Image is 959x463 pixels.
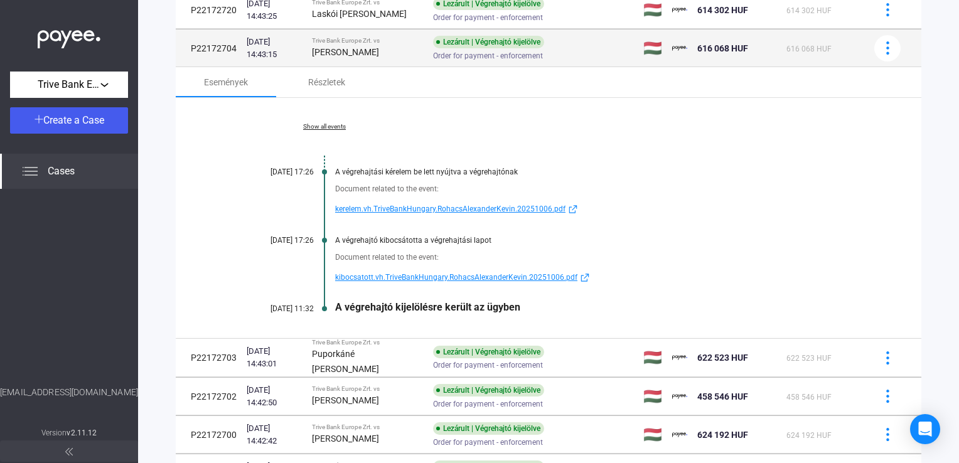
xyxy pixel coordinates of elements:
[312,434,379,444] strong: [PERSON_NAME]
[874,383,901,410] button: more-blue
[910,414,940,444] div: Open Intercom Messenger
[672,427,687,442] img: payee-logo
[433,435,543,450] span: Order for payment - enforcement
[638,339,667,377] td: 🇭🇺
[335,183,859,195] div: Document related to the event:
[238,168,314,176] div: [DATE] 17:26
[176,378,242,415] td: P22172702
[786,45,832,53] span: 616 068 HUF
[247,345,302,370] div: [DATE] 14:43:01
[433,10,543,25] span: Order for payment - enforcement
[48,164,75,179] span: Cases
[874,422,901,448] button: more-blue
[881,390,894,403] img: more-blue
[638,416,667,454] td: 🇭🇺
[672,3,687,18] img: payee-logo
[786,393,832,402] span: 458 546 HUF
[786,354,832,363] span: 622 523 HUF
[638,378,667,415] td: 🇭🇺
[312,385,423,393] div: Trive Bank Europe Zrt. vs
[881,41,894,55] img: more-blue
[312,395,379,405] strong: [PERSON_NAME]
[247,384,302,409] div: [DATE] 14:42:50
[672,350,687,365] img: payee-logo
[10,72,128,98] button: Trive Bank Europe Zrt.
[697,5,748,15] span: 614 302 HUF
[238,123,410,130] a: Show all events
[38,77,100,92] span: Trive Bank Europe Zrt.
[697,430,748,440] span: 624 192 HUF
[176,29,242,67] td: P22172704
[335,201,859,216] a: kerelem.vh.TriveBankHungary.RohacsAlexanderKevin.20251006.pdfexternal-link-blue
[565,205,581,214] img: external-link-blue
[312,47,379,57] strong: [PERSON_NAME]
[672,389,687,404] img: payee-logo
[312,37,423,45] div: Trive Bank Europe Zrt. vs
[204,75,248,90] div: Események
[335,270,577,285] span: kibocsatott.vh.TriveBankHungary.RohacsAlexanderKevin.20251006.pdf
[67,428,97,437] strong: v2.11.12
[577,273,592,282] img: external-link-blue
[247,36,302,61] div: [DATE] 14:43:15
[881,3,894,16] img: more-blue
[335,301,859,313] div: A végrehajtó kijelölésre került az ügyben
[433,36,544,48] div: Lezárult | Végrehajtó kijelölve
[433,396,543,412] span: Order for payment - enforcement
[238,236,314,245] div: [DATE] 17:26
[335,201,565,216] span: kerelem.vh.TriveBankHungary.RohacsAlexanderKevin.20251006.pdf
[335,251,859,263] div: Document related to the event:
[881,428,894,441] img: more-blue
[38,23,100,49] img: white-payee-white-dot.svg
[433,358,543,373] span: Order for payment - enforcement
[176,416,242,454] td: P22172700
[672,41,687,56] img: payee-logo
[874,344,901,371] button: more-blue
[23,164,38,179] img: list.svg
[786,431,832,440] span: 624 192 HUF
[312,339,423,346] div: Trive Bank Europe Zrt. vs
[874,35,901,61] button: more-blue
[433,422,544,435] div: Lezárult | Végrehajtó kijelölve
[10,107,128,134] button: Create a Case
[638,29,667,67] td: 🇭🇺
[43,114,104,126] span: Create a Case
[697,43,748,53] span: 616 068 HUF
[312,9,407,19] strong: Laskói [PERSON_NAME]
[335,168,859,176] div: A végrehajtási kérelem be lett nyújtva a végrehajtónak
[312,423,423,431] div: Trive Bank Europe Zrt. vs
[312,349,379,374] strong: Puporkáné [PERSON_NAME]
[697,353,748,363] span: 622 523 HUF
[176,339,242,377] td: P22172703
[247,422,302,447] div: [DATE] 14:42:42
[433,346,544,358] div: Lezárult | Végrehajtó kijelölve
[697,391,748,402] span: 458 546 HUF
[335,270,859,285] a: kibocsatott.vh.TriveBankHungary.RohacsAlexanderKevin.20251006.pdfexternal-link-blue
[433,384,544,396] div: Lezárult | Végrehajtó kijelölve
[433,48,543,63] span: Order for payment - enforcement
[238,304,314,313] div: [DATE] 11:32
[308,75,345,90] div: Részletek
[786,6,832,15] span: 614 302 HUF
[881,351,894,365] img: more-blue
[335,236,859,245] div: A végrehajtó kibocsátotta a végrehajtási lapot
[65,448,73,455] img: arrow-double-left-grey.svg
[35,115,43,124] img: plus-white.svg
